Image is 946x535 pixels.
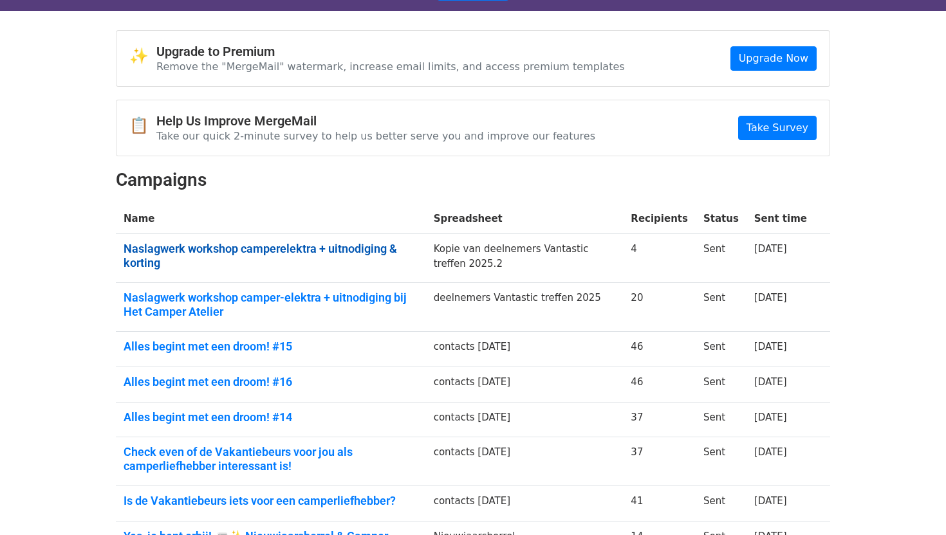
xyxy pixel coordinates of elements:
td: contacts [DATE] [426,367,624,403]
h4: Help Us Improve MergeMail [156,113,595,129]
td: Sent [696,234,747,283]
a: Upgrade Now [730,46,817,71]
td: 46 [623,332,696,367]
td: contacts [DATE] [426,402,624,437]
td: contacts [DATE] [426,332,624,367]
a: Alles begint met een droom! #14 [124,410,418,424]
td: Sent [696,402,747,437]
th: Status [696,204,747,234]
td: 20 [623,283,696,332]
a: [DATE] [754,243,787,255]
span: 📋 [129,116,156,135]
a: [DATE] [754,495,787,507]
p: Remove the "MergeMail" watermark, increase email limits, and access premium templates [156,60,625,73]
p: Take our quick 2-minute survey to help us better serve you and improve our features [156,129,595,143]
a: Naslagwerk workshop camperelektra + uitnodiging & korting [124,242,418,269]
td: 41 [623,486,696,521]
th: Spreadsheet [426,204,624,234]
h4: Upgrade to Premium [156,44,625,59]
a: [DATE] [754,412,787,423]
td: 46 [623,367,696,403]
span: ✨ [129,47,156,66]
a: Take Survey [738,116,817,140]
div: Chatwidget [882,473,946,535]
a: Alles begint met een droom! #15 [124,340,418,354]
td: Sent [696,332,747,367]
a: Check even of de Vakantiebeurs voor jou als camperliefhebber interessant is! [124,445,418,473]
td: Kopie van deelnemers Vantastic treffen 2025.2 [426,234,624,283]
a: [DATE] [754,446,787,458]
a: Is de Vakantiebeurs iets voor een camperliefhebber? [124,494,418,508]
td: Sent [696,283,747,332]
td: 37 [623,402,696,437]
th: Recipients [623,204,696,234]
td: Sent [696,367,747,403]
th: Name [116,204,426,234]
iframe: Chat Widget [882,473,946,535]
a: [DATE] [754,341,787,352]
h2: Campaigns [116,169,830,191]
td: 4 [623,234,696,283]
a: [DATE] [754,376,787,388]
td: 37 [623,437,696,486]
th: Sent time [747,204,815,234]
a: Alles begint met een droom! #16 [124,375,418,389]
a: [DATE] [754,292,787,304]
td: deelnemers Vantastic treffen 2025 [426,283,624,332]
td: Sent [696,437,747,486]
td: contacts [DATE] [426,437,624,486]
td: contacts [DATE] [426,486,624,521]
td: Sent [696,486,747,521]
a: Naslagwerk workshop camper-elektra + uitnodiging bij Het Camper Atelier [124,291,418,318]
